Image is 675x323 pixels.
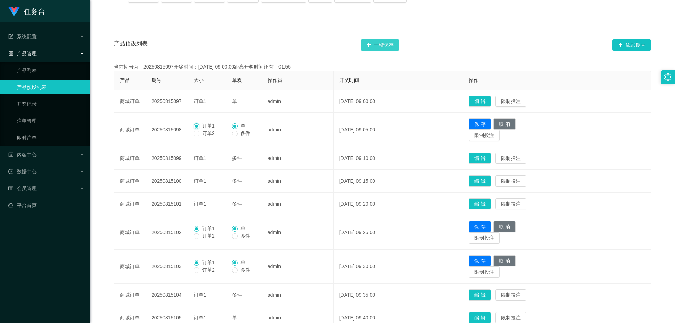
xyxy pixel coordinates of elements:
td: 20250815101 [146,193,188,215]
span: 订单2 [199,233,218,239]
td: 商城订单 [114,250,146,284]
span: 开奖时间 [339,77,359,83]
span: 多件 [232,292,242,298]
td: [DATE] 09:25:00 [334,215,463,250]
td: 20250815100 [146,170,188,193]
span: 订单1 [194,315,206,321]
td: admin [262,284,334,306]
span: 订单1 [194,178,206,184]
button: 编 辑 [469,96,491,107]
span: 订单1 [194,292,206,298]
span: 订单1 [194,201,206,207]
td: admin [262,250,334,284]
button: 图标: plus一键保存 [361,39,399,51]
td: 商城订单 [114,113,146,147]
i: 图标: profile [8,152,13,157]
td: 商城订单 [114,284,146,306]
i: 图标: setting [664,73,672,81]
i: 图标: form [8,34,13,39]
button: 取 消 [493,221,516,232]
span: 内容中心 [8,152,37,157]
td: 商城订单 [114,193,146,215]
td: [DATE] 09:15:00 [334,170,463,193]
span: 多件 [232,178,242,184]
td: [DATE] 09:30:00 [334,250,463,284]
span: 数据中心 [8,169,37,174]
button: 限制投注 [495,153,526,164]
span: 会员管理 [8,186,37,191]
td: [DATE] 09:20:00 [334,193,463,215]
i: 图标: check-circle-o [8,169,13,174]
span: 多件 [232,155,242,161]
span: 单 [232,98,237,104]
td: 商城订单 [114,215,146,250]
span: 订单1 [194,155,206,161]
button: 保 存 [469,118,491,130]
span: 产品预设列表 [114,39,148,51]
button: 编 辑 [469,289,491,301]
button: 限制投注 [469,232,500,244]
td: 商城订单 [114,90,146,113]
td: 商城订单 [114,147,146,170]
span: 订单1 [199,260,218,265]
td: 20250815102 [146,215,188,250]
button: 限制投注 [495,198,526,209]
div: 当前期号为：20250815097开奖时间：[DATE] 09:00:00距离开奖时间还有：01:55 [114,63,651,71]
h1: 任务台 [24,0,45,23]
td: [DATE] 09:00:00 [334,90,463,113]
td: admin [262,215,334,250]
button: 取 消 [493,255,516,266]
i: 图标: appstore-o [8,51,13,56]
td: 20250815098 [146,113,188,147]
span: 单 [238,123,248,129]
span: 订单1 [199,226,218,231]
span: 订单2 [199,267,218,273]
span: 产品管理 [8,51,37,56]
span: 系统配置 [8,34,37,39]
span: 产品 [120,77,130,83]
td: 商城订单 [114,170,146,193]
td: [DATE] 09:10:00 [334,147,463,170]
button: 图标: plus添加期号 [612,39,651,51]
i: 图标: table [8,186,13,191]
span: 多件 [238,267,253,273]
a: 即时注单 [17,131,84,145]
td: 20250815103 [146,250,188,284]
td: admin [262,113,334,147]
td: admin [262,170,334,193]
td: [DATE] 09:05:00 [334,113,463,147]
button: 编 辑 [469,198,491,209]
span: 单 [238,260,248,265]
td: [DATE] 09:35:00 [334,284,463,306]
td: admin [262,147,334,170]
span: 期号 [152,77,161,83]
td: admin [262,193,334,215]
a: 产品列表 [17,63,84,77]
span: 多件 [232,201,242,207]
button: 取 消 [493,118,516,130]
a: 任务台 [8,8,45,14]
button: 保 存 [469,255,491,266]
span: 操作 [469,77,478,83]
a: 产品预设列表 [17,80,84,94]
button: 编 辑 [469,153,491,164]
button: 限制投注 [469,130,500,141]
span: 订单1 [199,123,218,129]
span: 单双 [232,77,242,83]
span: 操作员 [268,77,282,83]
span: 订单2 [199,130,218,136]
span: 单 [232,315,237,321]
td: 20250815104 [146,284,188,306]
span: 单 [238,226,248,231]
a: 开奖记录 [17,97,84,111]
span: 订单1 [194,98,206,104]
td: admin [262,90,334,113]
button: 限制投注 [495,175,526,187]
span: 大小 [194,77,204,83]
td: 20250815099 [146,147,188,170]
img: logo.9652507e.png [8,7,20,17]
button: 编 辑 [469,175,491,187]
a: 注单管理 [17,114,84,128]
a: 图标: dashboard平台首页 [8,198,84,212]
td: 20250815097 [146,90,188,113]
